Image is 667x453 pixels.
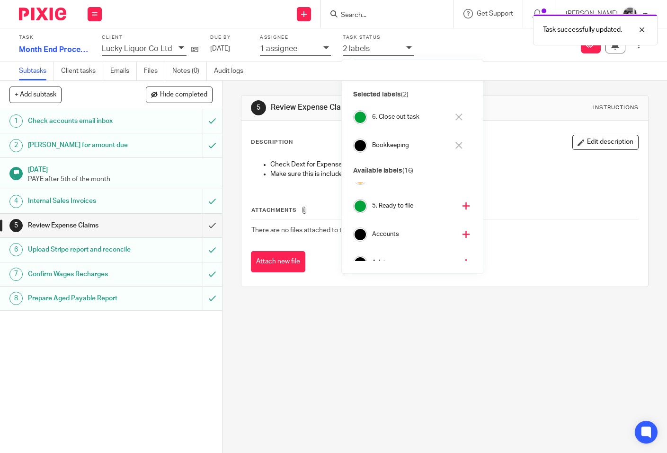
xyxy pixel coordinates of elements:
h1: Prepare Aged Payable Report [28,291,138,305]
label: Due by [210,35,248,41]
p: PAYE after 5th of the month [28,174,213,184]
a: Files [144,62,165,80]
button: + Add subtask [9,87,62,103]
h4: 5. Ready to file [372,201,455,210]
div: 5 [251,100,266,115]
button: Attach new file [251,251,305,272]
label: Assignee [260,35,331,41]
label: Client [102,35,198,41]
a: Client tasks [61,62,103,80]
p: Check Dext for Expense Claims and publish. [270,160,638,169]
span: [DATE] [210,45,230,52]
h4: Accounts [372,230,455,239]
p: Available labels [353,166,471,176]
h1: Upload Stripe report and reconcile [28,243,138,257]
label: Task [19,35,90,41]
div: 4 [9,195,23,208]
img: IMG_7103.jpg [623,7,638,22]
div: 6 [9,243,23,256]
h1: Check accounts email inbox [28,114,138,128]
p: 1 assignee [260,44,297,53]
h1: Internal Sales Invoices [28,194,138,208]
button: Edit description [572,135,639,150]
div: 1 [9,114,23,128]
span: There are no files attached to this task. [251,227,365,234]
img: Pixie [19,8,66,20]
a: Audit logs [214,62,250,80]
h4: 6. Close out task [372,113,449,122]
span: Hide completed [160,91,207,99]
div: Instructions [593,104,639,112]
h1: [DATE] [28,163,213,174]
p: Task successfully updated. [543,25,622,35]
h1: [PERSON_NAME] for amount due [28,138,138,152]
button: Hide completed [146,87,213,103]
h1: Review Expense Claims [271,103,465,113]
a: Subtasks [19,62,54,80]
div: 8 [9,292,23,305]
p: 2 labels [343,44,370,53]
div: 5 [9,219,23,232]
div: 2 [9,139,23,152]
h4: Bookkeeping [372,141,449,150]
p: Selected labels [353,90,471,100]
p: Make sure this is included in the Aged Payables Report [270,169,638,179]
span: (16) [402,167,413,174]
a: Notes (0) [172,62,207,80]
h4: Advisory [372,258,455,267]
h1: Confirm Wages Recharges [28,267,138,281]
h1: Review Expense Claims [28,218,138,233]
a: Emails [110,62,137,80]
p: Description [251,139,293,146]
span: Attachments [251,208,297,213]
span: (2) [401,91,409,98]
div: 7 [9,268,23,281]
p: Lucky Liquor Co Ltd [102,44,172,53]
